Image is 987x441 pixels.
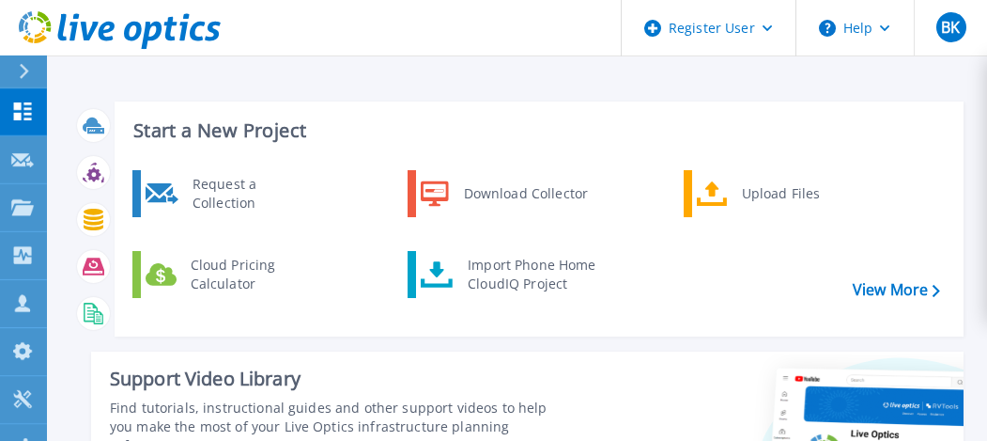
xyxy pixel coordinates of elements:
[733,175,871,213] div: Upload Files
[684,170,876,217] a: Upload Files
[181,256,320,293] div: Cloud Pricing Calculator
[132,170,325,217] a: Request a Collection
[458,256,605,293] div: Import Phone Home CloudIQ Project
[853,281,940,299] a: View More
[132,251,325,298] a: Cloud Pricing Calculator
[455,175,596,213] div: Download Collector
[408,170,600,217] a: Download Collector
[941,20,960,35] span: BK
[183,175,320,213] div: Request a Collection
[133,120,939,141] h3: Start a New Project
[110,367,560,391] div: Support Video Library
